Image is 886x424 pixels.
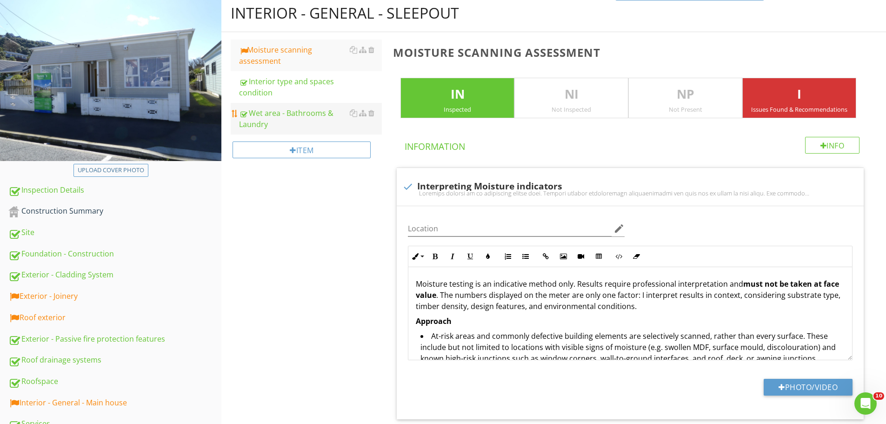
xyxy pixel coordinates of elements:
p: Moisture testing is an indicative method only. Results require professional interpretation and . ... [416,278,845,312]
div: Roof drainage systems [8,354,221,366]
button: Insert Table [590,248,607,265]
div: Exterior - Passive fire protection features [8,333,221,345]
div: Roofspace [8,376,221,388]
strong: must not be taken at face value [416,279,839,300]
span: 10 [873,392,884,400]
button: Unordered List [517,248,534,265]
button: Insert Link (Ctrl+K) [537,248,554,265]
button: Insert Image (Ctrl+P) [554,248,572,265]
button: Italic (Ctrl+I) [444,248,461,265]
strong: Approach [416,316,452,326]
button: Clear Formatting [627,248,645,265]
button: Colors [479,248,497,265]
iframe: Intercom live chat [854,392,877,415]
div: Interior - General - Main house [8,397,221,409]
button: Ordered List [499,248,517,265]
li: At-risk areas and commonly defective building elements are selectively scanned, rather than every... [420,330,845,366]
button: Code View [610,248,627,265]
button: Insert Video [572,248,590,265]
button: Photo/Video [764,379,853,396]
button: Bold (Ctrl+B) [426,248,444,265]
button: Inline Style [408,248,426,265]
button: Underline (Ctrl+U) [461,248,479,265]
